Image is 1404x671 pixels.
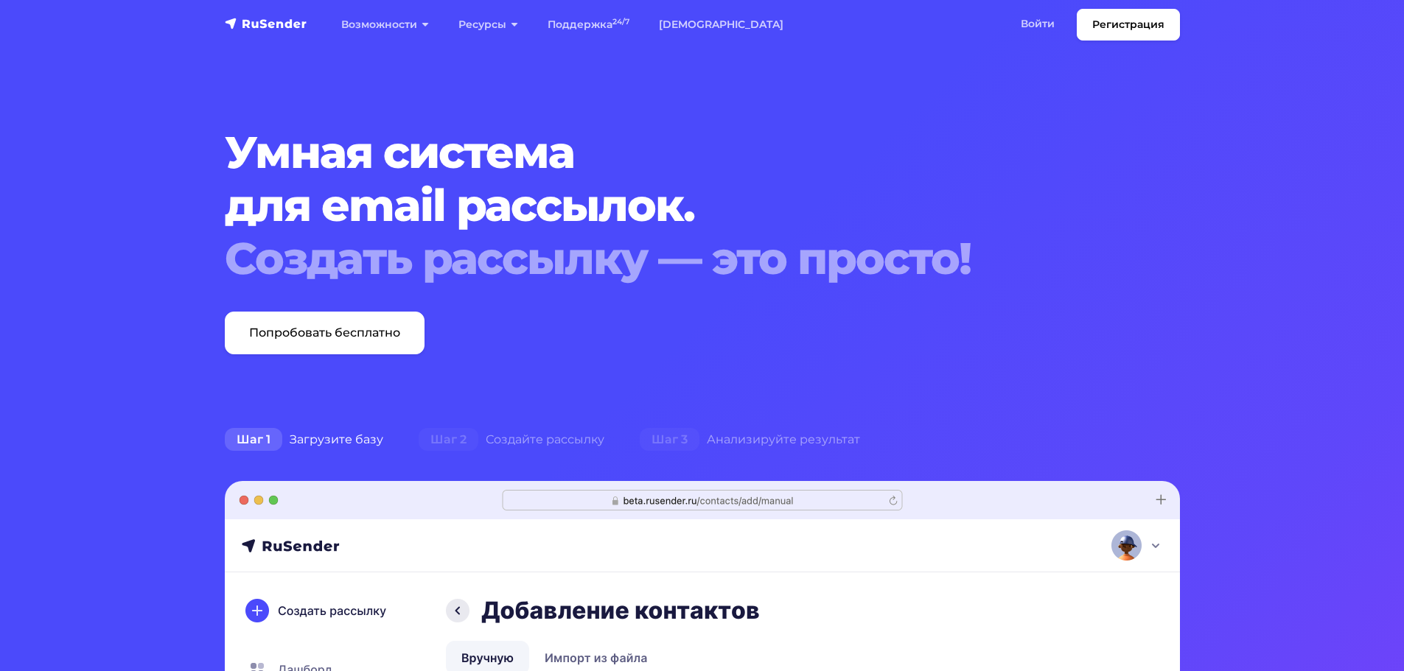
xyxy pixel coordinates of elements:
[612,17,629,27] sup: 24/7
[533,10,644,40] a: Поддержка24/7
[401,425,622,454] div: Создайте рассылку
[1006,9,1069,39] a: Войти
[225,428,282,452] span: Шаг 1
[225,312,425,354] a: Попробовать бесплатно
[326,10,444,40] a: Возможности
[444,10,533,40] a: Ресурсы
[225,16,307,31] img: RuSender
[225,126,1099,285] h1: Умная система для email рассылок.
[419,428,478,452] span: Шаг 2
[1077,9,1180,41] a: Регистрация
[622,425,878,454] div: Анализируйте результат
[207,425,401,454] div: Загрузите базу
[225,232,1099,285] div: Создать рассылку — это просто!
[644,10,798,40] a: [DEMOGRAPHIC_DATA]
[640,428,699,452] span: Шаг 3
